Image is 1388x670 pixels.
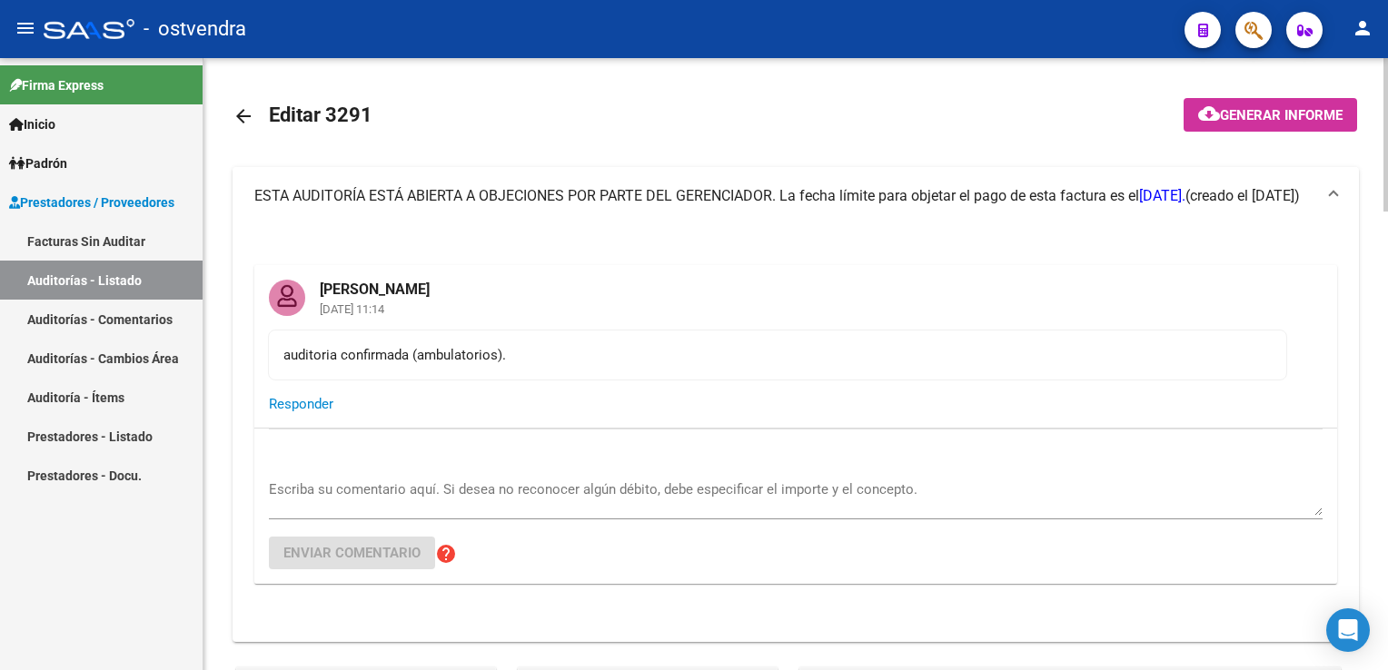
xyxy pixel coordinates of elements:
[305,303,444,315] mat-card-subtitle: [DATE] 11:14
[1198,103,1220,124] mat-icon: cloud_download
[269,388,333,420] button: Responder
[9,114,55,134] span: Inicio
[435,543,457,565] mat-icon: help
[9,153,67,173] span: Padrón
[269,396,333,412] span: Responder
[1184,98,1357,132] button: Generar informe
[233,167,1359,225] mat-expansion-panel-header: ESTA AUDITORÍA ESTÁ ABIERTA A OBJECIONES POR PARTE DEL GERENCIADOR. La fecha límite para objetar ...
[269,103,372,126] span: Editar 3291
[233,225,1359,642] div: ESTA AUDITORÍA ESTÁ ABIERTA A OBJECIONES POR PARTE DEL GERENCIADOR. La fecha límite para objetar ...
[283,345,1272,365] div: auditoria confirmada (ambulatorios).
[1139,187,1185,204] span: [DATE].
[9,75,104,95] span: Firma Express
[9,192,174,212] span: Prestadores / Proveedores
[1326,608,1370,652] div: Open Intercom Messenger
[1220,107,1343,123] span: Generar informe
[15,17,36,39] mat-icon: menu
[1352,17,1373,39] mat-icon: person
[233,105,254,127] mat-icon: arrow_back
[144,9,246,49] span: - ostvendra
[283,545,421,561] span: Enviar comentario
[269,537,435,569] button: Enviar comentario
[254,187,1185,204] span: ESTA AUDITORÍA ESTÁ ABIERTA A OBJECIONES POR PARTE DEL GERENCIADOR. La fecha límite para objetar ...
[305,265,444,300] mat-card-title: [PERSON_NAME]
[1185,186,1300,206] span: (creado el [DATE])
